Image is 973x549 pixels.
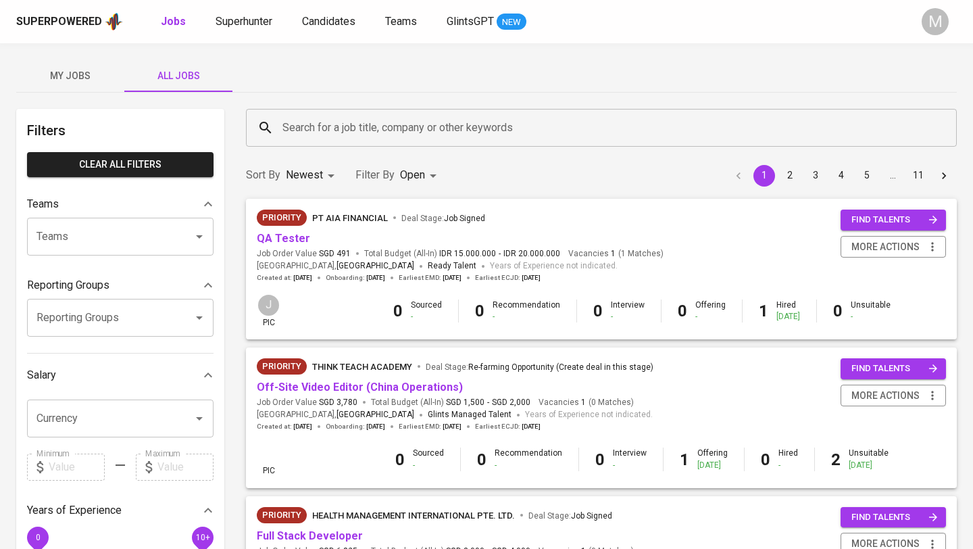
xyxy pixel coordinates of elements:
[849,460,889,471] div: [DATE]
[528,511,612,521] span: Deal Stage :
[257,358,307,375] div: New Job received from Demand Team
[302,14,358,30] a: Candidates
[319,248,351,260] span: SGD 491
[851,387,920,404] span: more actions
[609,248,616,260] span: 1
[35,532,40,542] span: 0
[833,302,843,320] b: 0
[161,14,189,30] a: Jobs
[312,362,412,372] span: Think Teach Academy
[257,211,307,224] span: Priority
[759,302,768,320] b: 1
[27,362,214,389] div: Salary
[49,454,105,481] input: Value
[364,248,560,260] span: Total Budget (All-In)
[257,232,310,245] a: QA Tester
[326,422,385,431] span: Onboarding :
[105,11,123,32] img: app logo
[355,167,395,183] p: Filter By
[539,397,634,408] span: Vacancies ( 0 Matches )
[161,15,186,28] b: Jobs
[326,273,385,283] span: Onboarding :
[413,448,444,471] div: Sourced
[487,397,489,408] span: -
[257,408,414,422] span: [GEOGRAPHIC_DATA] ,
[579,397,586,408] span: 1
[257,260,414,273] span: [GEOGRAPHIC_DATA] ,
[312,510,515,521] span: HEALTH MANAGEMENT INTERNATIONAL PTE. LTD.
[411,311,442,323] div: -
[907,165,929,187] button: Go to page 11
[492,397,530,408] span: SGD 2,000
[411,300,442,323] div: Sourced
[190,227,209,246] button: Open
[593,302,603,320] b: 0
[366,273,385,283] span: [DATE]
[805,165,826,187] button: Go to page 3
[27,272,214,299] div: Reporting Groups
[611,300,645,323] div: Interview
[697,460,728,471] div: [DATE]
[595,450,605,469] b: 0
[613,460,647,471] div: -
[336,408,414,422] span: [GEOGRAPHIC_DATA]
[841,358,946,379] button: find talents
[776,311,800,323] div: [DATE]
[497,16,526,29] span: NEW
[257,248,351,260] span: Job Order Value
[851,300,891,323] div: Unsuitable
[568,248,664,260] span: Vacancies ( 1 Matches )
[27,152,214,177] button: Clear All filters
[849,448,889,471] div: Unsuitable
[613,448,647,471] div: Interview
[680,450,689,469] b: 1
[27,502,122,519] p: Years of Experience
[851,510,938,525] span: find talents
[257,507,307,523] div: New Job received from Demand Team
[257,381,463,393] a: Off-Site Video Editor (China Operations)
[695,300,726,323] div: Offering
[778,448,798,471] div: Hired
[286,167,323,183] p: Newest
[27,497,214,524] div: Years of Experience
[443,422,461,431] span: [DATE]
[493,311,560,323] div: -
[495,460,562,471] div: -
[426,362,653,372] span: Deal Stage :
[399,422,461,431] span: Earliest EMD :
[319,397,357,408] span: SGD 3,780
[257,422,312,431] span: Created at :
[293,422,312,431] span: [DATE]
[490,260,618,273] span: Years of Experience not indicated.
[395,450,405,469] b: 0
[16,11,123,32] a: Superpoweredapp logo
[882,168,903,182] div: …
[678,302,687,320] b: 0
[447,15,494,28] span: GlintsGPT
[385,14,420,30] a: Teams
[400,163,441,188] div: Open
[393,302,403,320] b: 0
[216,14,275,30] a: Superhunter
[27,367,56,383] p: Salary
[27,277,109,293] p: Reporting Groups
[190,409,209,428] button: Open
[38,156,203,173] span: Clear All filters
[195,532,209,542] span: 10+
[477,450,487,469] b: 0
[257,293,280,329] div: pic
[428,261,476,270] span: Ready Talent
[525,408,653,422] span: Years of Experience not indicated.
[922,8,949,35] div: M
[246,167,280,183] p: Sort By
[830,165,852,187] button: Go to page 4
[336,260,414,273] span: [GEOGRAPHIC_DATA]
[503,248,560,260] span: IDR 20.000.000
[761,450,770,469] b: 0
[312,213,388,223] span: PT AIA FINANCIAL
[522,422,541,431] span: [DATE]
[371,397,530,408] span: Total Budget (All-In)
[27,196,59,212] p: Teams
[831,450,841,469] b: 2
[439,248,496,260] span: IDR 15.000.000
